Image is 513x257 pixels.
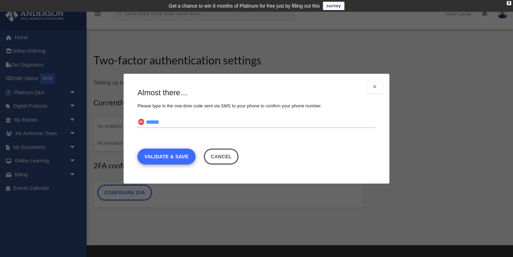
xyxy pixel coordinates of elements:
h3: Almost there… [137,88,376,98]
a: survey [323,2,344,10]
div: close [507,1,511,5]
a: Validate & Save [137,148,196,164]
p: Please type in the one-time code sent via SMS to your phone to confirm your phone number. [137,101,376,110]
button: Close this dialog window [204,148,239,164]
div: Get a chance to win 6 months of Platinum for free just by filling out this [169,2,320,10]
button: Close modal [367,81,382,93]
